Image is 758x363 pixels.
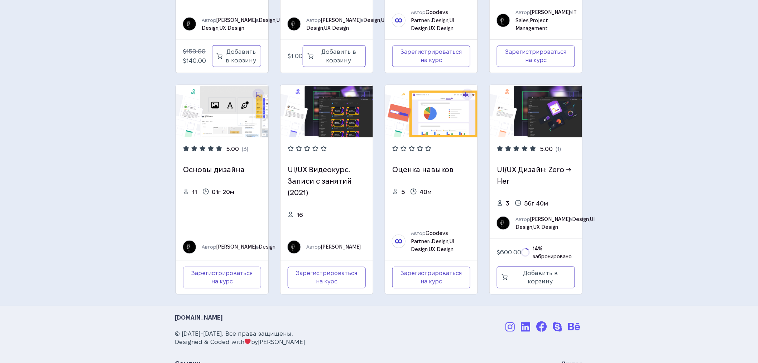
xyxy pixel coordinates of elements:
font: Зарегистрироваться на курс [401,49,462,63]
a: Добавить в корзину: “Балдежный курс по UI/UX дизайну, Figma и no code решениям” [212,45,261,67]
img: Goodevs Partner [392,235,405,248]
a: [PERSON_NAME] [216,244,256,250]
img: UI/UX Дизайн: Zero → Her [490,85,582,137]
a: UX Design [220,25,244,31]
font: $ [183,48,186,55]
a: Зарегистрироваться на курс [288,267,366,288]
font: Автор [411,230,426,236]
font: , [380,17,381,23]
a: UX Design [429,246,454,252]
a: Design [432,239,448,244]
img: Сергей Головашкин [497,14,510,27]
font: 140.00 [186,57,206,64]
a: Goodevs Partner [411,9,448,23]
font: в [256,244,259,250]
font: , [448,239,450,244]
img: Сергей Головашкин [183,241,196,254]
font: Design [259,17,275,23]
a: Goodevs Partner [392,14,405,27]
font: в [256,17,259,23]
a: Зарегистрироваться на курс [392,46,470,67]
font: 3 [506,200,509,207]
font: (3) [242,146,248,152]
a: UX Design [533,224,558,230]
font: 56г 40м [524,200,548,207]
font: Добавить в корзину [226,48,256,63]
font: UX Design [429,25,454,31]
font: 11 [192,189,197,195]
font: 01г 20м [212,189,234,195]
font: [DOMAIN_NAME] [175,315,223,321]
h3: UI/UX Дизайн: Zero → Her [497,164,575,187]
a: UX Design [324,25,349,31]
a: UI/UX Видеокурс. Записи с занятий (2021) [288,166,352,197]
font: © [DATE]-[DATE]. Все права защищены. [175,330,293,337]
a: [PERSON_NAME] [321,244,361,250]
a: [PERSON_NAME] [216,17,256,23]
a: UI Design [411,18,454,31]
font: Автор [515,9,530,15]
font: в [429,18,432,23]
font: Автор [202,17,216,23]
font: Автор [515,216,530,222]
font: , [219,25,220,31]
font: Добавить в корзину [321,48,356,63]
a: Добавить в корзину: “Course Zero-Hero” [497,267,575,288]
a: UI/UX Дизайн: Zero → Her [497,166,571,185]
font: , [448,18,450,23]
font: 40м [419,189,432,195]
font: $ [183,57,186,64]
a: Зарегистрироваться на курс [392,267,470,288]
font: в [429,239,432,244]
h3: Оценка навыков [392,164,470,175]
a: Design [259,244,275,250]
font: [PERSON_NAME] [530,216,570,222]
a: Зарегистрироваться на курс [183,267,261,288]
img: Оценка навыков [385,85,478,137]
font: Зарегистрироваться на курс [296,270,358,284]
font: 600.00 [500,249,521,255]
font: Design [432,18,448,23]
font: , [532,224,533,230]
img: Сергей Головашкин [497,217,510,230]
font: , [529,18,530,23]
a: Design [363,17,380,23]
font: Project Management [515,18,548,31]
font: Добавить в корзину [523,270,558,285]
a: Сергей Головашкин [183,18,196,30]
font: 150.00 [186,48,206,55]
img: Сергей Головашкин [288,241,301,254]
img: Сергей Головашкин [288,18,301,30]
font: в [570,9,572,15]
font: 16 [297,212,303,218]
a: [PERSON_NAME] [321,17,361,23]
a: Добавить в корзину: "Lemon UI/UX + Prototyping (13.01.2025)" [303,45,366,67]
img: Основы дизайна [176,85,268,137]
font: by [251,339,258,345]
img: UI/UX Видеокурс. Записи с занятий (2021) [280,85,373,137]
a: Design [572,216,589,222]
a: Оценка навыков [392,166,454,174]
font: Автор [202,244,216,250]
font: Зарегистрироваться на курс [401,270,462,284]
font: , [589,216,590,222]
font: 14% забронировано [533,246,572,259]
font: 5.00 [540,146,553,152]
font: Автор [411,9,426,15]
font: Зарегистрироваться на курс [192,270,253,284]
font: , [323,25,324,31]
